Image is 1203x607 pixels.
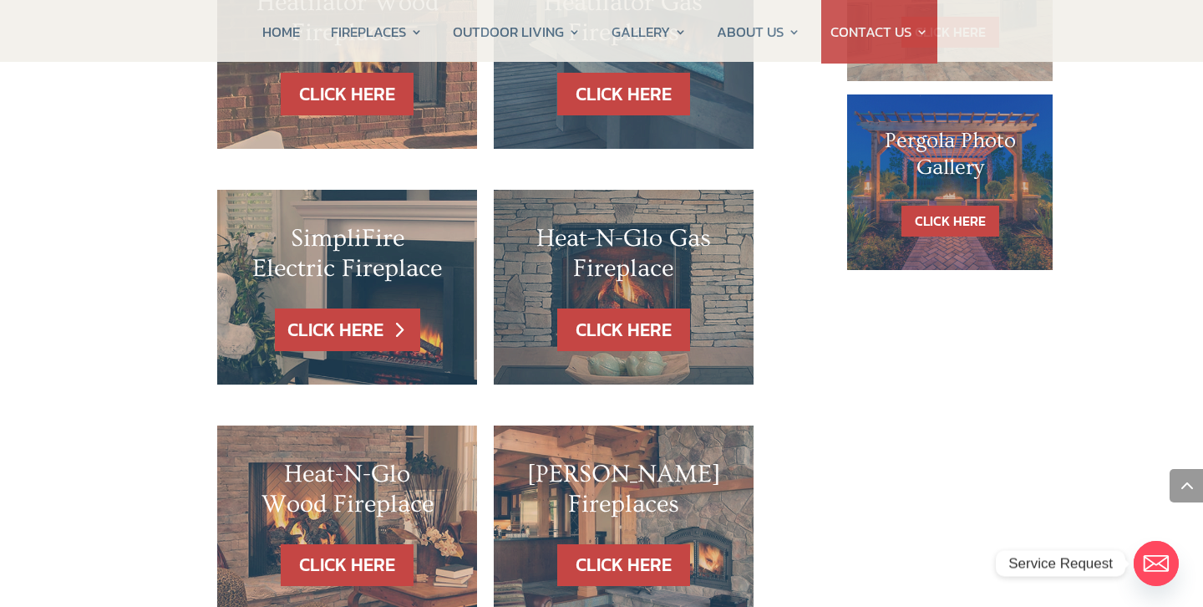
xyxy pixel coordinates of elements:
[527,223,720,292] h2: Heat-N-Glo Gas Fireplace
[251,223,444,292] h2: SimpliFire Electric Fireplace
[251,459,444,528] h2: Heat-N-Glo Wood Fireplace
[557,309,690,351] a: CLICK HERE
[281,544,414,587] a: CLICK HERE
[901,206,999,237] a: CLICK HERE
[557,73,690,115] a: CLICK HERE
[527,459,720,528] h2: [PERSON_NAME] Fireplaces
[557,544,690,587] a: CLICK HERE
[281,73,414,115] a: CLICK HERE
[881,128,1019,188] h1: Pergola Photo Gallery
[1134,541,1179,586] a: Email
[275,309,420,351] a: CLICK HERE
